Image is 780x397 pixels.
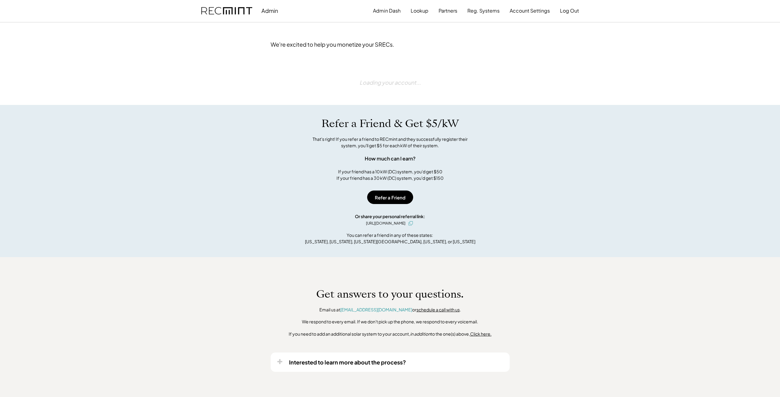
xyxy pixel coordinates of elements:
[201,7,252,15] img: recmint-logotype%403x.png
[305,232,475,245] div: You can refer a friend in any of these states: [US_STATE], [US_STATE], [US_STATE][GEOGRAPHIC_DATA...
[367,191,413,204] button: Refer a Friend
[407,220,414,227] button: click to copy
[306,136,474,149] div: That's right! If you refer a friend to RECmint and they successfully register their system, you'l...
[365,155,416,162] div: How much can I earn?
[316,288,464,301] h1: Get answers to your questions.
[261,7,278,14] div: Admin
[373,5,401,17] button: Admin Dash
[271,41,394,48] div: We're excited to help you monetize your SRECs.
[467,5,500,17] button: Reg. Systems
[510,5,550,17] button: Account Settings
[319,307,461,313] div: Email us at or .
[560,5,579,17] button: Log Out
[360,63,421,102] div: Loading your account...
[322,117,459,130] h1: Refer a Friend & Get $5/kW
[410,331,431,337] em: in addition
[289,331,492,337] div: If you need to add an additional solar system to your account, to the one(s) above,
[439,5,457,17] button: Partners
[289,359,406,366] div: Interested to learn more about the process?
[340,307,412,312] a: [EMAIL_ADDRESS][DOMAIN_NAME]
[355,213,425,220] div: Or share your personal referral link:
[337,168,443,181] div: If your friend has a 10 kW (DC) system, you'd get $50 If your friend has a 30 kW (DC) system, you...
[417,307,460,312] a: schedule a call with us
[366,221,405,226] div: [URL][DOMAIN_NAME]
[411,5,428,17] button: Lookup
[470,331,492,337] u: Click here.
[302,319,478,325] div: We respond to every email. If we don't pick up the phone, we respond to every voicemail.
